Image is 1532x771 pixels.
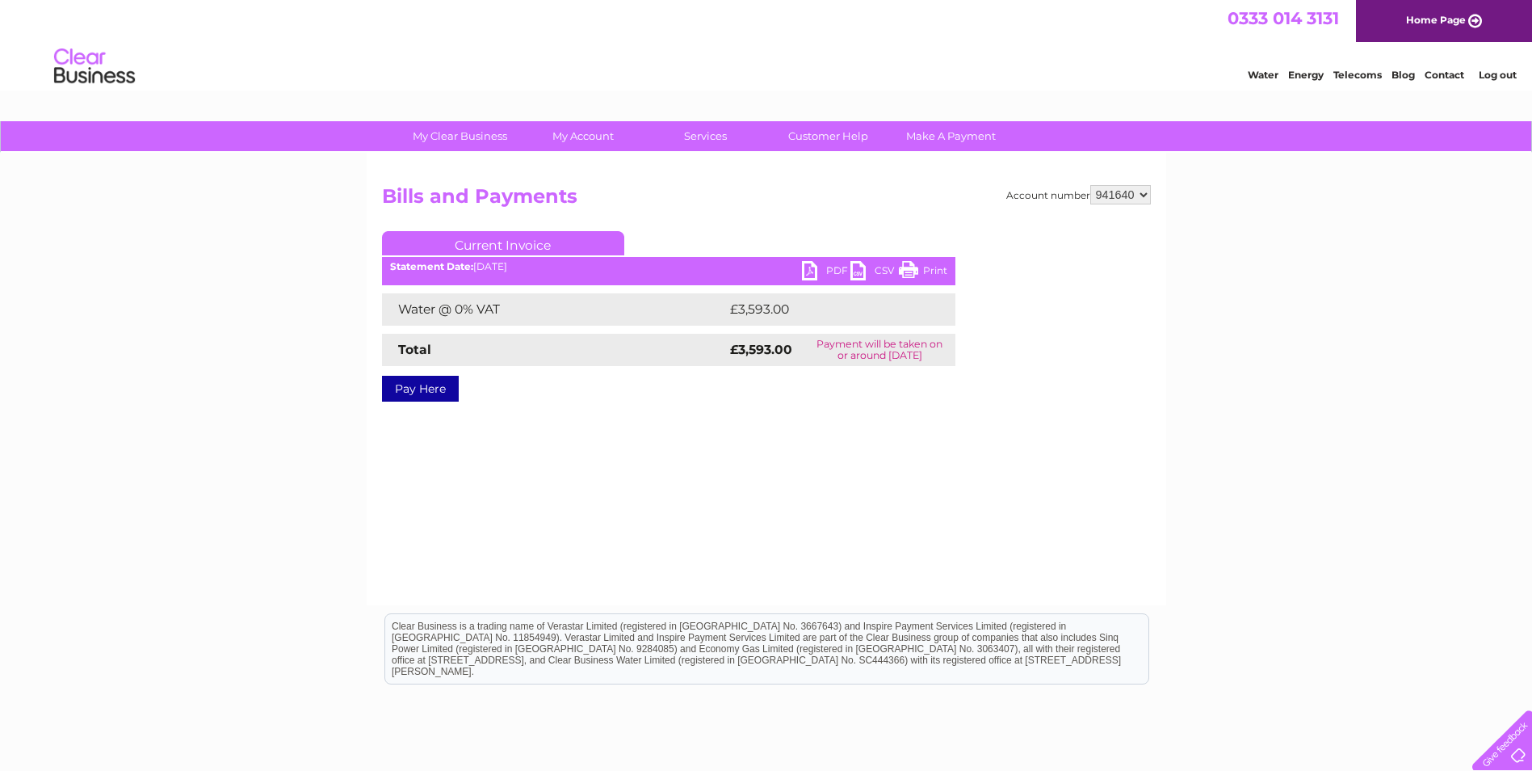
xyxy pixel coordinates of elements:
strong: £3,593.00 [730,342,792,357]
div: Account number [1006,185,1151,204]
a: Log out [1479,69,1517,81]
a: Blog [1391,69,1415,81]
a: My Account [516,121,649,151]
img: logo.png [53,42,136,91]
strong: Total [398,342,431,357]
a: PDF [802,261,850,284]
div: [DATE] [382,261,955,272]
td: Payment will be taken on or around [DATE] [804,334,955,366]
a: Pay Here [382,376,459,402]
h2: Bills and Payments [382,185,1151,216]
a: Print [899,261,947,284]
a: Current Invoice [382,231,624,255]
a: Telecoms [1333,69,1382,81]
b: Statement Date: [390,260,473,272]
a: CSV [850,261,899,284]
a: Energy [1288,69,1324,81]
a: Contact [1425,69,1464,81]
td: £3,593.00 [726,293,930,326]
div: Clear Business is a trading name of Verastar Limited (registered in [GEOGRAPHIC_DATA] No. 3667643... [385,9,1148,78]
a: Make A Payment [884,121,1018,151]
a: Services [639,121,772,151]
td: Water @ 0% VAT [382,293,726,326]
a: My Clear Business [393,121,527,151]
a: 0333 014 3131 [1228,8,1339,28]
a: Water [1248,69,1278,81]
a: Customer Help [762,121,895,151]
